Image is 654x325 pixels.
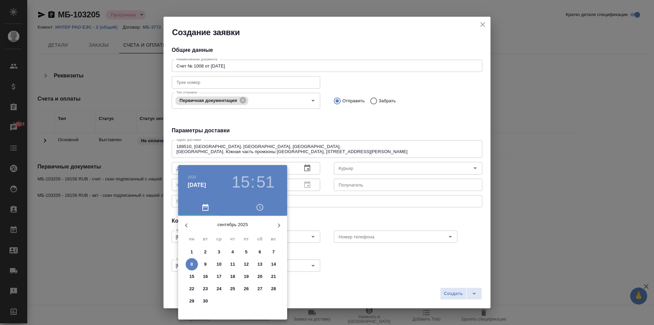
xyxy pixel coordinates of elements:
[272,249,275,255] p: 7
[227,236,239,242] span: чт
[227,270,239,283] button: 18
[190,249,193,255] p: 1
[204,249,206,255] p: 2
[199,295,212,307] button: 30
[213,236,225,242] span: ср
[217,285,222,292] p: 24
[213,283,225,295] button: 24
[203,273,208,280] p: 16
[227,258,239,270] button: 11
[189,273,194,280] p: 15
[254,283,266,295] button: 27
[267,258,280,270] button: 14
[186,246,198,258] button: 1
[194,221,271,228] p: сентябрь 2025
[227,246,239,258] button: 4
[267,246,280,258] button: 7
[218,249,220,255] p: 3
[190,261,193,268] p: 8
[199,258,212,270] button: 9
[230,285,235,292] p: 25
[259,249,261,255] p: 6
[204,261,206,268] p: 9
[186,258,198,270] button: 8
[227,283,239,295] button: 25
[250,173,255,192] h3: :
[217,273,222,280] p: 17
[189,298,194,305] p: 29
[217,261,222,268] p: 10
[203,298,208,305] p: 30
[244,285,249,292] p: 26
[188,181,206,189] button: [DATE]
[230,273,235,280] p: 18
[186,283,198,295] button: 22
[186,270,198,283] button: 15
[240,246,252,258] button: 5
[244,273,249,280] p: 19
[240,283,252,295] button: 26
[256,173,275,192] button: 51
[199,236,212,242] span: вт
[244,261,249,268] p: 12
[254,258,266,270] button: 13
[232,173,250,192] button: 15
[267,236,280,242] span: вс
[267,270,280,283] button: 21
[254,236,266,242] span: сб
[240,258,252,270] button: 12
[245,249,247,255] p: 5
[199,270,212,283] button: 16
[258,261,263,268] p: 13
[213,258,225,270] button: 10
[254,270,266,283] button: 20
[258,285,263,292] p: 27
[199,246,212,258] button: 2
[213,270,225,283] button: 17
[258,273,263,280] p: 20
[203,285,208,292] p: 23
[240,270,252,283] button: 19
[189,285,194,292] p: 22
[240,236,252,242] span: пт
[271,273,276,280] p: 21
[254,246,266,258] button: 6
[271,285,276,292] p: 28
[271,261,276,268] p: 14
[267,283,280,295] button: 28
[186,295,198,307] button: 29
[230,261,235,268] p: 11
[231,249,234,255] p: 4
[213,246,225,258] button: 3
[188,175,196,179] button: 2025
[199,283,212,295] button: 23
[186,236,198,242] span: пн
